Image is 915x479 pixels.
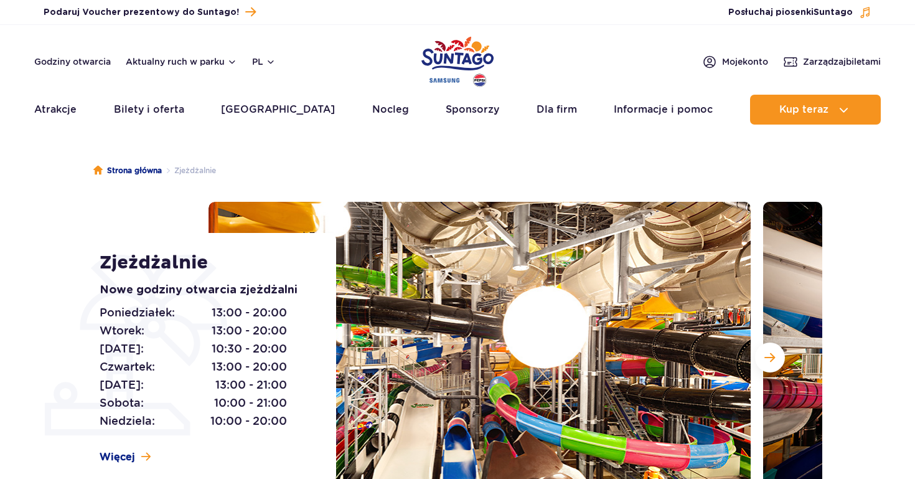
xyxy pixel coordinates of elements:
[100,322,144,339] span: Wtorek:
[212,358,287,376] span: 13:00 - 20:00
[114,95,184,125] a: Bilety i oferta
[100,304,175,321] span: Poniedziałek:
[803,55,881,68] span: Zarządzaj biletami
[722,55,768,68] span: Moje konto
[44,6,239,19] span: Podaruj Voucher prezentowy do Suntago!
[100,394,144,412] span: Sobota:
[212,340,287,358] span: 10:30 - 20:00
[212,322,287,339] span: 13:00 - 20:00
[100,450,151,464] a: Więcej
[221,95,335,125] a: [GEOGRAPHIC_DATA]
[162,164,216,177] li: Zjeżdżalnie
[421,31,494,88] a: Park of Poland
[100,376,144,394] span: [DATE]:
[100,282,308,299] p: Nowe godziny otwarcia zjeżdżalni
[783,54,881,69] a: Zarządzajbiletami
[614,95,713,125] a: Informacje i pomoc
[446,95,499,125] a: Sponsorzy
[100,450,135,464] span: Więcej
[372,95,409,125] a: Nocleg
[537,95,577,125] a: Dla firm
[215,376,287,394] span: 13:00 - 21:00
[755,343,785,372] button: Następny slajd
[34,55,111,68] a: Godziny otwarcia
[212,304,287,321] span: 13:00 - 20:00
[126,57,237,67] button: Aktualny ruch w parku
[44,4,256,21] a: Podaruj Voucher prezentowy do Suntago!
[779,104,828,115] span: Kup teraz
[702,54,768,69] a: Mojekonto
[100,412,155,430] span: Niedziela:
[34,95,77,125] a: Atrakcje
[750,95,881,125] button: Kup teraz
[100,252,308,274] h1: Zjeżdżalnie
[814,8,853,17] span: Suntago
[100,358,155,376] span: Czwartek:
[728,6,853,19] span: Posłuchaj piosenki
[252,55,276,68] button: pl
[93,164,162,177] a: Strona główna
[214,394,287,412] span: 10:00 - 21:00
[100,340,144,358] span: [DATE]:
[210,412,287,430] span: 10:00 - 20:00
[728,6,871,19] button: Posłuchaj piosenkiSuntago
